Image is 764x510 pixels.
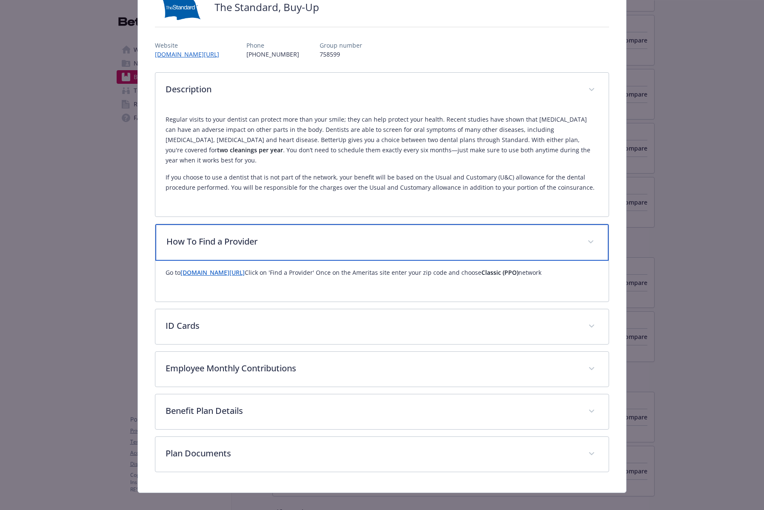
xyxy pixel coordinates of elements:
div: Description [155,108,609,217]
div: How To Find a Provider [155,261,609,302]
div: Benefit Plan Details [155,394,609,429]
p: Employee Monthly Contributions [166,362,578,375]
p: Go to Click on 'Find a Provider' Once on the Ameritas site enter your zip code and choose network [166,268,598,278]
p: Group number [320,41,362,50]
p: [PHONE_NUMBER] [246,50,299,59]
a: [DOMAIN_NAME][URL] [155,50,226,58]
p: 758599 [320,50,362,59]
a: [DOMAIN_NAME][URL] [180,268,245,276]
strong: Classic (PPO) [481,268,518,276]
div: Plan Documents [155,437,609,472]
p: Plan Documents [166,447,578,460]
strong: two cleanings per year [217,146,283,154]
p: Description [166,83,578,96]
p: How To Find a Provider [166,235,577,248]
div: How To Find a Provider [155,224,609,261]
div: Employee Monthly Contributions [155,352,609,387]
p: Benefit Plan Details [166,405,578,417]
p: Website [155,41,226,50]
p: Phone [246,41,299,50]
p: ID Cards [166,319,578,332]
div: ID Cards [155,309,609,344]
p: If you choose to use a dentist that is not part of the network, your benefit will be based on the... [166,172,598,193]
div: Description [155,73,609,108]
p: Regular visits to your dentist can protect more than your smile; they can help protect your healt... [166,114,598,165]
